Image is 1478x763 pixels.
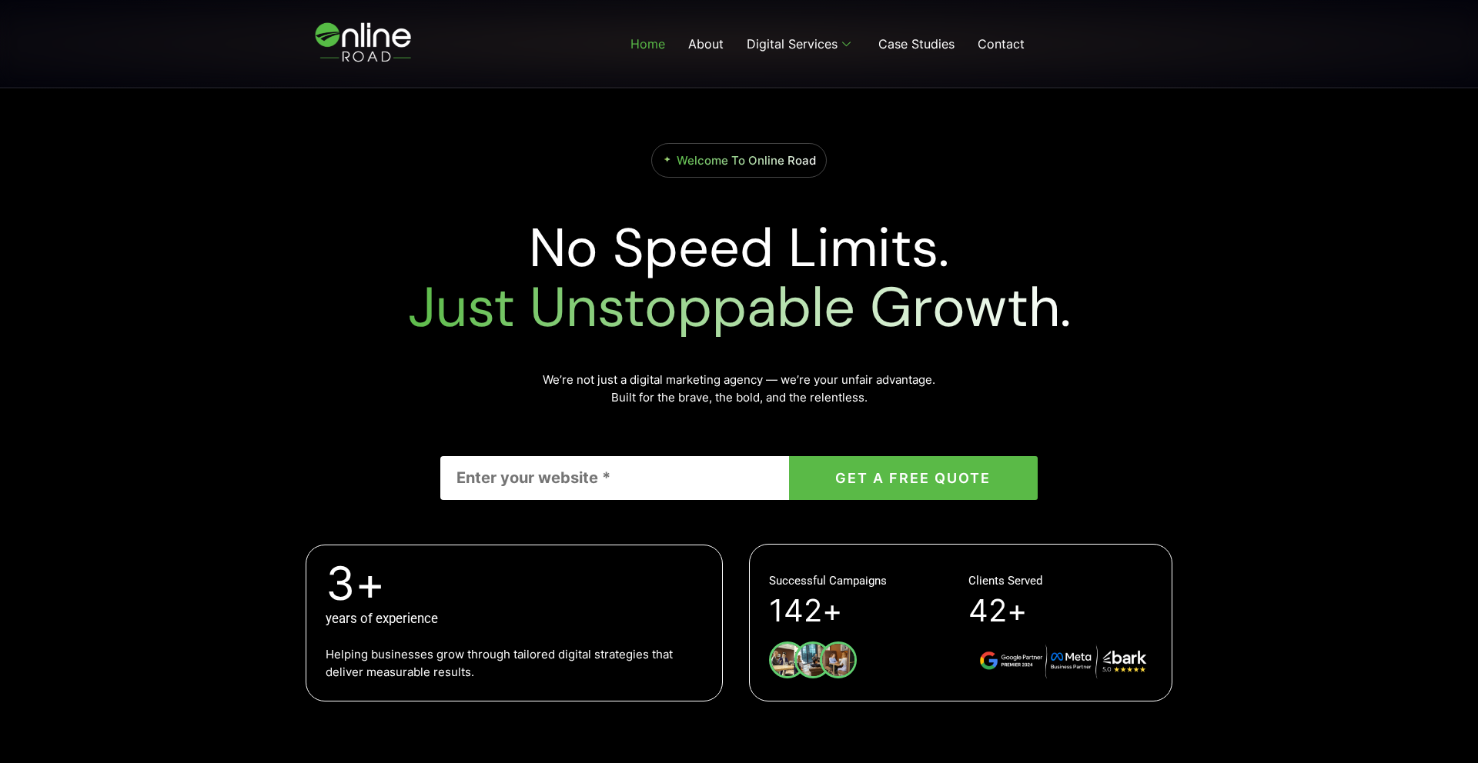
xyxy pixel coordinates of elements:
a: Contact [966,13,1036,75]
a: Case Studies [867,13,966,75]
span: 42 [968,596,1007,627]
h2: No Speed Limits. [300,218,1178,338]
a: Home [619,13,677,75]
span: 3 [326,560,355,606]
span: Welcome To Online Road [677,153,816,168]
h5: years of experience [326,612,703,625]
p: Clients Served [968,572,1042,590]
span: + [822,596,842,627]
button: GET A FREE QUOTE [789,456,1038,500]
span: 142 [769,596,822,627]
span: + [1007,596,1027,627]
p: We’re not just a digital marketing agency — we’re your unfair advantage. Built for the brave, the... [440,371,1037,407]
p: Helping businesses grow through tailored digital strategies that deliver measurable results. [326,645,703,681]
form: Contact form [440,456,1037,500]
span: + [355,560,703,606]
span: Just Unstoppable Growth. [408,272,1071,343]
a: About [677,13,735,75]
input: Enter your website * [440,456,788,500]
a: Digital Services [735,13,867,75]
p: Successful Campaigns [769,572,887,590]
